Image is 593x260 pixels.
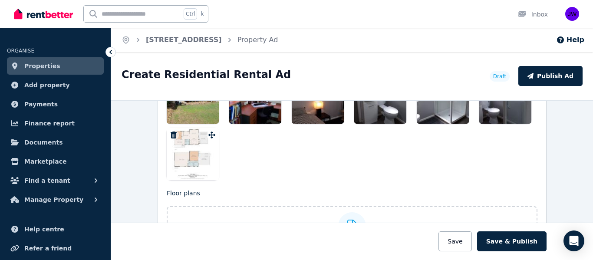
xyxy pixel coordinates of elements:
span: Draft [493,73,506,80]
a: [STREET_ADDRESS] [146,36,222,44]
button: Publish Ad [518,66,583,86]
div: Inbox [517,10,548,19]
span: Ctrl [184,8,197,20]
a: Property Ad [237,36,278,44]
p: Floor plans [167,189,537,197]
img: Jeffrey Wells [565,7,579,21]
span: ORGANISE [7,48,34,54]
a: Help centre [7,221,104,238]
button: Help [556,35,584,45]
button: Save [438,231,471,251]
span: Help centre [24,224,64,234]
a: Payments [7,95,104,113]
a: Documents [7,134,104,151]
a: Add property [7,76,104,94]
span: Finance report [24,118,75,128]
a: Refer a friend [7,240,104,257]
span: Manage Property [24,194,83,205]
nav: Breadcrumb [111,28,288,52]
h1: Create Residential Rental Ad [122,68,291,82]
img: RentBetter [14,7,73,20]
span: Marketplace [24,156,66,167]
span: k [201,10,204,17]
span: Documents [24,137,63,148]
span: Find a tenant [24,175,70,186]
a: Properties [7,57,104,75]
span: Payments [24,99,58,109]
button: Save & Publish [477,231,547,251]
button: Find a tenant [7,172,104,189]
span: Refer a friend [24,243,72,253]
a: Finance report [7,115,104,132]
a: Marketplace [7,153,104,170]
span: Add property [24,80,70,90]
div: Open Intercom Messenger [563,230,584,251]
button: Manage Property [7,191,104,208]
span: Properties [24,61,60,71]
